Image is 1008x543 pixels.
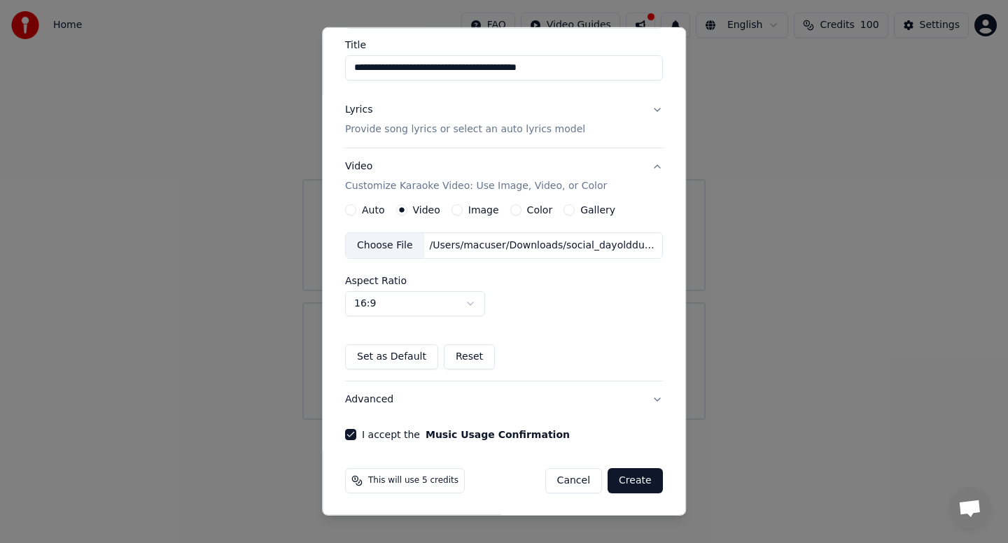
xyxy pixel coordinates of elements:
[345,179,607,193] p: Customize Karaoke Video: Use Image, Video, or Color
[468,205,499,215] label: Image
[345,122,585,136] p: Provide song lyrics or select an auto lyrics model
[580,205,615,215] label: Gallery
[345,160,607,193] div: Video
[362,430,570,439] label: I accept the
[368,475,458,486] span: This will use 5 credits
[345,344,438,369] button: Set as Default
[426,430,570,439] button: I accept the
[345,103,372,117] div: Lyrics
[545,468,602,493] button: Cancel
[527,205,553,215] label: Color
[345,381,663,418] button: Advanced
[362,205,385,215] label: Auto
[345,204,663,381] div: VideoCustomize Karaoke Video: Use Image, Video, or Color
[345,40,663,50] label: Title
[424,239,662,253] div: /Users/macuser/Downloads/social_dayolddude_A_candid_photograph_of_an_attractive_Korean_colleg_349...
[345,276,663,285] label: Aspect Ratio
[444,344,495,369] button: Reset
[346,233,424,258] div: Choose File
[345,92,663,148] button: LyricsProvide song lyrics or select an auto lyrics model
[608,468,663,493] button: Create
[346,3,424,28] div: Choose File
[345,148,663,204] button: VideoCustomize Karaoke Video: Use Image, Video, or Color
[413,205,440,215] label: Video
